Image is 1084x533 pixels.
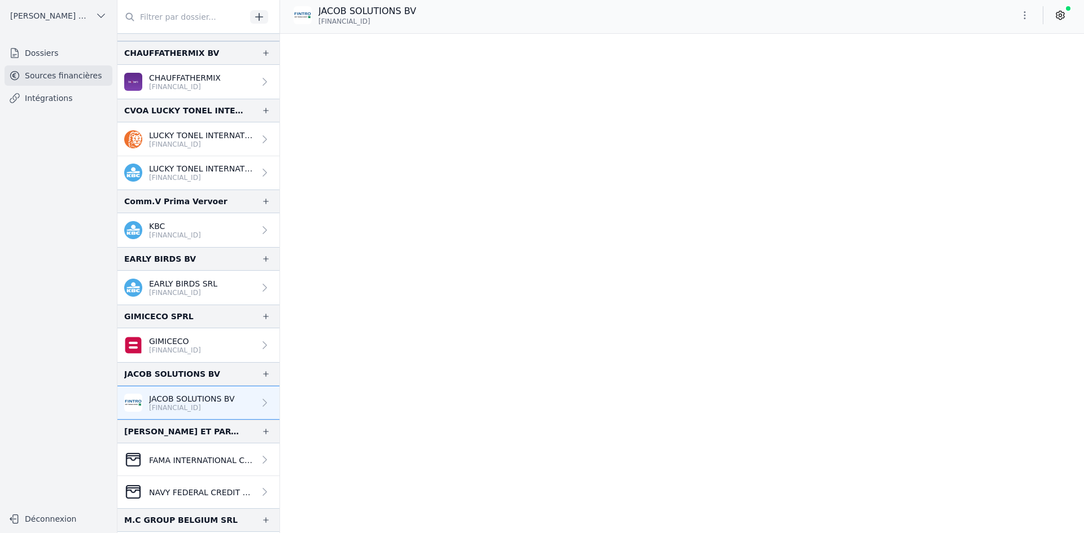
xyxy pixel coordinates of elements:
div: GIMICECO SPRL [124,310,194,323]
p: JACOB SOLUTIONS BV [318,5,416,18]
p: GIMICECO [149,336,201,347]
div: EARLY BIRDS BV [124,252,196,266]
img: belfius.png [124,336,142,354]
p: [FINANCIAL_ID] [149,231,201,240]
img: FINTRO_BE_BUSINESS_GEBABEBB.png [294,6,312,24]
div: CVOA LUCKY TONEL INTERNATIONAL [124,104,243,117]
p: CHAUFFATHERMIX [149,72,221,83]
a: Sources financières [5,65,112,86]
a: EARLY BIRDS SRL [FINANCIAL_ID] [117,271,279,305]
div: Comm.V Prima Vervoer [124,195,228,208]
img: kbc.png [124,221,142,239]
div: CHAUFFATHERMIX BV [124,46,219,60]
p: LUCKY TONEL INTERNATIONAL CVOA [149,163,255,174]
p: [FINANCIAL_ID] [149,140,255,149]
p: EARLY BIRDS SRL [149,278,217,289]
img: CleanShot-202025-05-26-20at-2016.10.27-402x.png [124,451,142,469]
p: [FINANCIAL_ID] [149,346,201,355]
p: JACOB SOLUTIONS BV [149,393,235,404]
p: NAVY FEDERAL CREDIT UNION - FAMA COMMUNICAT LLC (Business Checking Account [FINANCIAL_ID]) [149,487,255,498]
a: NAVY FEDERAL CREDIT UNION - FAMA COMMUNICAT LLC (Business Checking Account [FINANCIAL_ID]) [117,476,279,508]
input: Filtrer par dossier... [117,7,246,27]
a: KBC [FINANCIAL_ID] [117,213,279,247]
a: FAMA INTERNATIONAL COMMUNICATIONS - JPMorgan Chase Bank (Account [FINANCIAL_ID]) [117,443,279,476]
img: BEOBANK_CTBKBEBX.png [124,73,142,91]
img: kbc.png [124,279,142,297]
span: [PERSON_NAME] ET PARTNERS SRL [10,10,91,21]
a: Dossiers [5,43,112,63]
div: [PERSON_NAME] ET PARTNERS SRL [124,425,243,438]
img: FINTRO_BE_BUSINESS_GEBABEBB.png [124,394,142,412]
a: LUCKY TONEL INTERNATIONAL SCRIS [FINANCIAL_ID] [117,122,279,156]
button: Déconnexion [5,510,112,528]
p: LUCKY TONEL INTERNATIONAL SCRIS [149,130,255,141]
p: [FINANCIAL_ID] [149,173,255,182]
a: CHAUFFATHERMIX [FINANCIAL_ID] [117,65,279,99]
img: CleanShot-202025-05-26-20at-2016.10.27-402x.png [124,483,142,501]
p: [FINANCIAL_ID] [149,288,217,297]
p: FAMA INTERNATIONAL COMMUNICATIONS - JPMorgan Chase Bank (Account [FINANCIAL_ID]) [149,455,255,466]
p: [FINANCIAL_ID] [149,82,221,91]
p: [FINANCIAL_ID] [149,403,235,412]
a: JACOB SOLUTIONS BV [FINANCIAL_ID] [117,386,279,420]
p: KBC [149,221,201,232]
button: [PERSON_NAME] ET PARTNERS SRL [5,7,112,25]
span: [FINANCIAL_ID] [318,17,370,26]
a: LUCKY TONEL INTERNATIONAL CVOA [FINANCIAL_ID] [117,156,279,190]
div: M.C GROUP BELGIUM SRL [124,513,238,527]
img: kbc.png [124,164,142,182]
a: Intégrations [5,88,112,108]
img: ing.png [124,130,142,148]
a: GIMICECO [FINANCIAL_ID] [117,328,279,362]
div: JACOB SOLUTIONS BV [124,367,220,381]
